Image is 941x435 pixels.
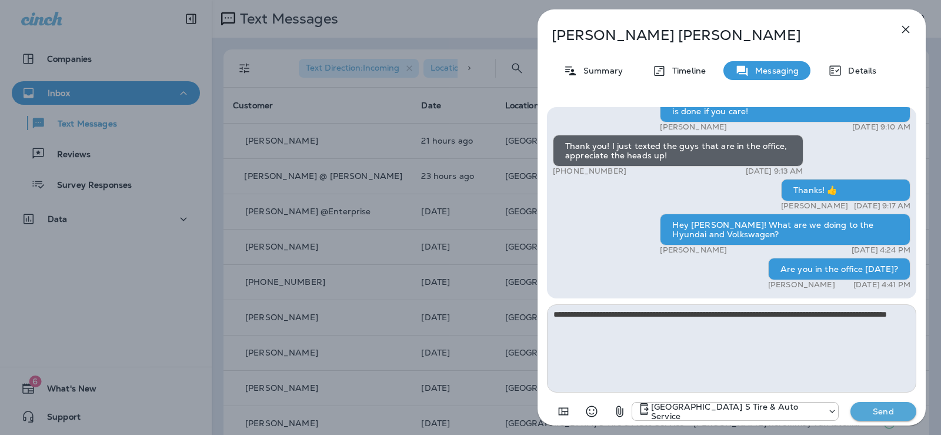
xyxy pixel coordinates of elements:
[660,214,910,245] div: Hey [PERSON_NAME]! What are we doing to the Hyundai and Volkswagen?
[749,66,799,75] p: Messaging
[580,400,603,423] button: Select an emoji
[852,245,910,255] p: [DATE] 4:24 PM
[552,27,873,44] p: [PERSON_NAME] [PERSON_NAME]
[746,167,803,176] p: [DATE] 9:13 AM
[850,402,916,421] button: Send
[768,258,910,280] div: Are you in the office [DATE]?
[666,66,706,75] p: Timeline
[632,402,838,421] div: +1 (301) 975-0024
[660,245,727,255] p: [PERSON_NAME]
[859,406,908,417] p: Send
[854,201,910,211] p: [DATE] 9:17 AM
[660,122,727,132] p: [PERSON_NAME]
[781,201,848,211] p: [PERSON_NAME]
[578,66,623,75] p: Summary
[852,122,910,132] p: [DATE] 9:10 AM
[651,402,822,421] p: [GEOGRAPHIC_DATA] S Tire & Auto Service
[853,280,910,290] p: [DATE] 4:41 PM
[768,280,835,290] p: [PERSON_NAME]
[552,400,575,423] button: Add in a premade template
[553,167,626,176] p: [PHONE_NUMBER]
[781,179,910,201] div: Thanks! 👍
[842,66,876,75] p: Details
[553,135,803,167] div: Thank you! I just texted the guys that are in the office, appreciate the heads up!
